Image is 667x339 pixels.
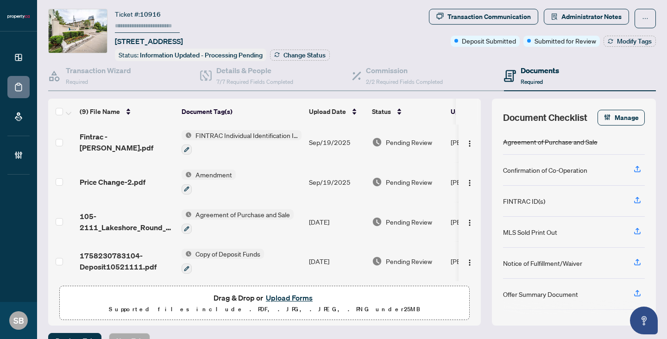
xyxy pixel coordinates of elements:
td: [PERSON_NAME] [447,123,516,163]
img: Status Icon [182,209,192,220]
th: Upload Date [305,99,368,125]
span: Modify Tags [617,38,652,44]
button: Administrator Notes [544,9,629,25]
span: Document Checklist [503,111,587,124]
span: Copy of Deposit Funds [192,249,264,259]
span: Amendment [192,169,236,180]
span: 1758230783104-Deposit10521111.pdf [80,250,174,272]
th: Uploaded By [447,99,516,125]
th: (9) File Name [76,99,178,125]
button: Transaction Communication [429,9,538,25]
span: Status [372,107,391,117]
td: [DATE] [305,241,368,281]
th: Status [368,99,447,125]
span: Pending Review [386,217,432,227]
span: Pending Review [386,177,432,187]
span: Required [521,78,543,85]
img: logo [7,14,30,19]
span: Fintrac - [PERSON_NAME].pdf [80,131,174,153]
div: Transaction Communication [447,9,531,24]
img: Logo [466,179,473,187]
img: Logo [466,259,473,266]
button: Status IconAgreement of Purchase and Sale [182,209,294,234]
span: SB [13,314,24,327]
td: [PERSON_NAME] [447,162,516,202]
img: Status Icon [182,130,192,140]
span: Pending Review [386,137,432,147]
span: 2/2 Required Fields Completed [366,78,443,85]
span: [STREET_ADDRESS] [115,36,183,47]
span: Deposit Submitted [462,36,516,46]
img: Logo [466,219,473,226]
button: Upload Forms [263,292,315,304]
img: Logo [466,140,473,147]
img: Status Icon [182,169,192,180]
div: Ticket #: [115,9,161,19]
span: Information Updated - Processing Pending [140,51,263,59]
div: Offer Summary Document [503,289,578,299]
button: Status IconFINTRAC Individual Identification Information Record [182,130,302,155]
span: Manage [615,110,639,125]
button: Open asap [630,307,658,334]
img: Document Status [372,177,382,187]
button: Logo [462,175,477,189]
button: Status IconAmendment [182,169,236,195]
span: (9) File Name [80,107,120,117]
div: Confirmation of Co-Operation [503,165,587,175]
button: Change Status [270,50,330,61]
h4: Commission [366,65,443,76]
div: Notice of Fulfillment/Waiver [503,258,582,268]
button: Logo [462,135,477,150]
button: Logo [462,254,477,269]
div: Agreement of Purchase and Sale [503,137,598,147]
img: Document Status [372,256,382,266]
td: [PERSON_NAME] [447,241,516,281]
span: Pending Review [386,256,432,266]
td: Sep/19/2025 [305,123,368,163]
th: Document Tag(s) [178,99,305,125]
td: Sep/19/2025 [305,162,368,202]
p: Supported files include .PDF, .JPG, .JPEG, .PNG under 25 MB [65,304,464,315]
span: Required [66,78,88,85]
div: Status: [115,49,266,61]
button: Modify Tags [604,36,656,47]
img: IMG-W12286913_1.jpg [49,9,107,53]
div: FINTRAC ID(s) [503,196,545,206]
button: Manage [598,110,645,126]
h4: Details & People [216,65,293,76]
img: Status Icon [182,249,192,259]
span: Agreement of Purchase and Sale [192,209,294,220]
span: 10916 [140,10,161,19]
img: Document Status [372,137,382,147]
h4: Transaction Wizard [66,65,131,76]
td: [DATE] [305,202,368,242]
span: Drag & Drop orUpload FormsSupported files include .PDF, .JPG, .JPEG, .PNG under25MB [60,286,469,320]
span: Change Status [283,52,326,58]
h4: Documents [521,65,559,76]
button: Status IconCopy of Deposit Funds [182,249,264,274]
span: Price Change-2.pdf [80,176,145,188]
span: Administrator Notes [561,9,622,24]
div: MLS Sold Print Out [503,227,557,237]
span: FINTRAC Individual Identification Information Record [192,130,302,140]
td: [PERSON_NAME] [447,202,516,242]
span: Drag & Drop or [214,292,315,304]
span: Submitted for Review [535,36,596,46]
span: 7/7 Required Fields Completed [216,78,293,85]
span: ellipsis [642,15,648,22]
img: Document Status [372,217,382,227]
span: Upload Date [309,107,346,117]
span: solution [551,13,558,20]
button: Logo [462,214,477,229]
span: 105-2111_Lakeshore_Round_2 1.pdf [80,211,174,233]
